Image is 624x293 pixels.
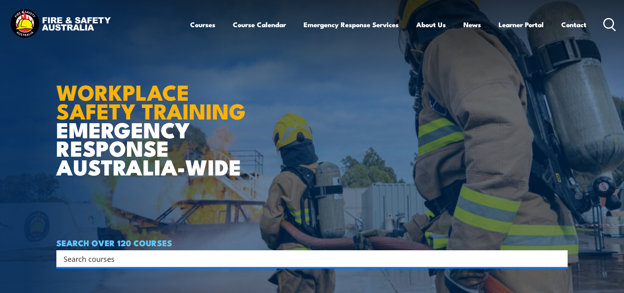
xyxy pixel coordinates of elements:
[190,14,215,35] a: Courses
[304,14,399,35] a: Emergency Response Services
[56,238,568,247] h4: SEARCH OVER 120 COURSES
[64,253,550,265] input: Search input
[56,75,246,127] strong: WORKPLACE SAFETY TRAINING
[416,14,446,35] a: About Us
[499,14,544,35] a: Learner Portal
[554,253,565,264] button: Search magnifier button
[561,14,586,35] a: Contact
[56,62,252,176] h1: EMERGENCY RESPONSE AUSTRALIA-WIDE
[233,14,286,35] a: Course Calendar
[463,14,481,35] a: News
[65,253,552,264] form: Search form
